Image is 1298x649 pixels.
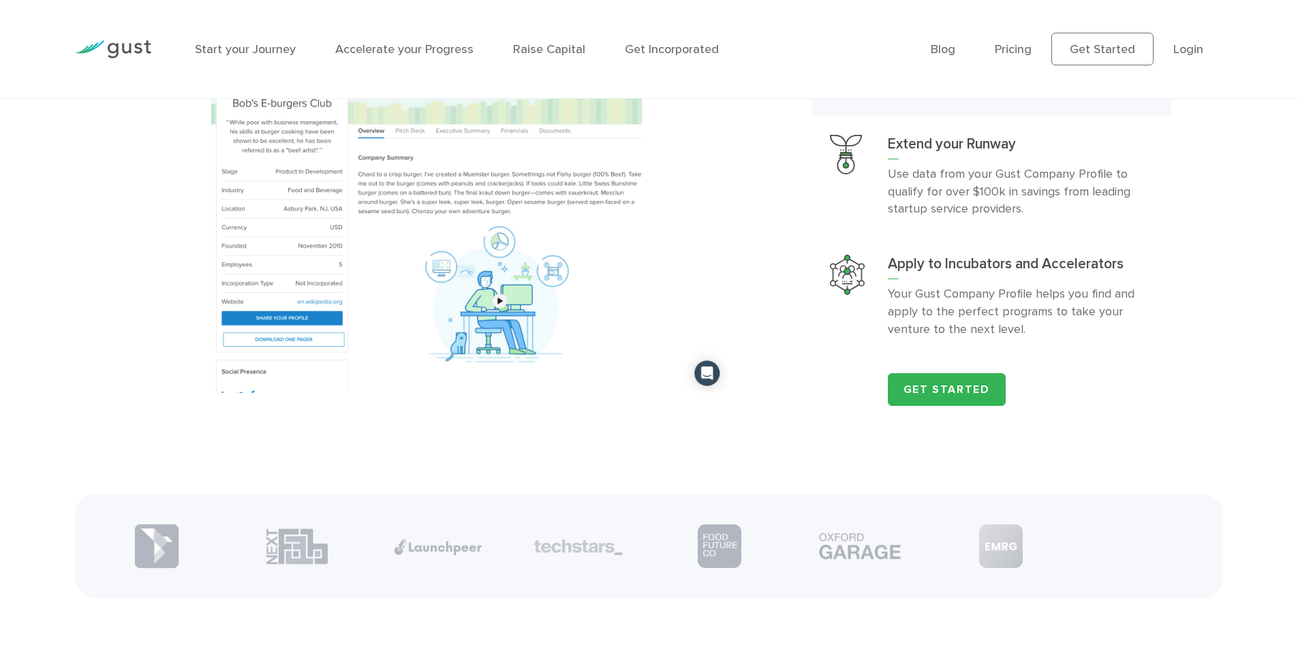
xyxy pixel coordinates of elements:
[75,40,151,59] img: Gust Logo
[195,42,296,57] a: Start your Journey
[812,236,1171,357] a: Apply To Incubators And AcceleratorsApply to Incubators and AcceleratorsYour Gust Company Profile...
[888,285,1153,338] p: Your Gust Company Profile helps you find and apply to the perfect programs to take your venture t...
[394,539,482,556] img: Partner
[1173,42,1203,57] a: Login
[888,255,1153,279] h3: Apply to Incubators and Accelerators
[513,42,585,57] a: Raise Capital
[888,165,1153,219] p: Use data from your Gust Company Profile to qualify for over $100k in savings from leading startup...
[888,373,1006,406] a: Get Started
[888,135,1153,159] h3: Extend your Runway
[534,539,623,556] img: Partner
[830,135,862,175] img: Extend Your Runway
[979,524,1023,568] img: Partner
[335,42,474,57] a: Accelerate your Progress
[816,529,904,563] img: Partner
[698,524,741,568] img: Partner
[812,116,1171,237] a: Extend Your RunwayExtend your RunwayUse data from your Gust Company Profile to qualify for over $...
[134,524,179,569] img: Partner
[931,42,955,57] a: Blog
[266,528,328,565] img: Partner
[1051,33,1154,65] a: Get Started
[830,255,865,294] img: Apply To Incubators And Accelerators
[625,42,719,57] a: Get Incorporated
[995,42,1032,57] a: Pricing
